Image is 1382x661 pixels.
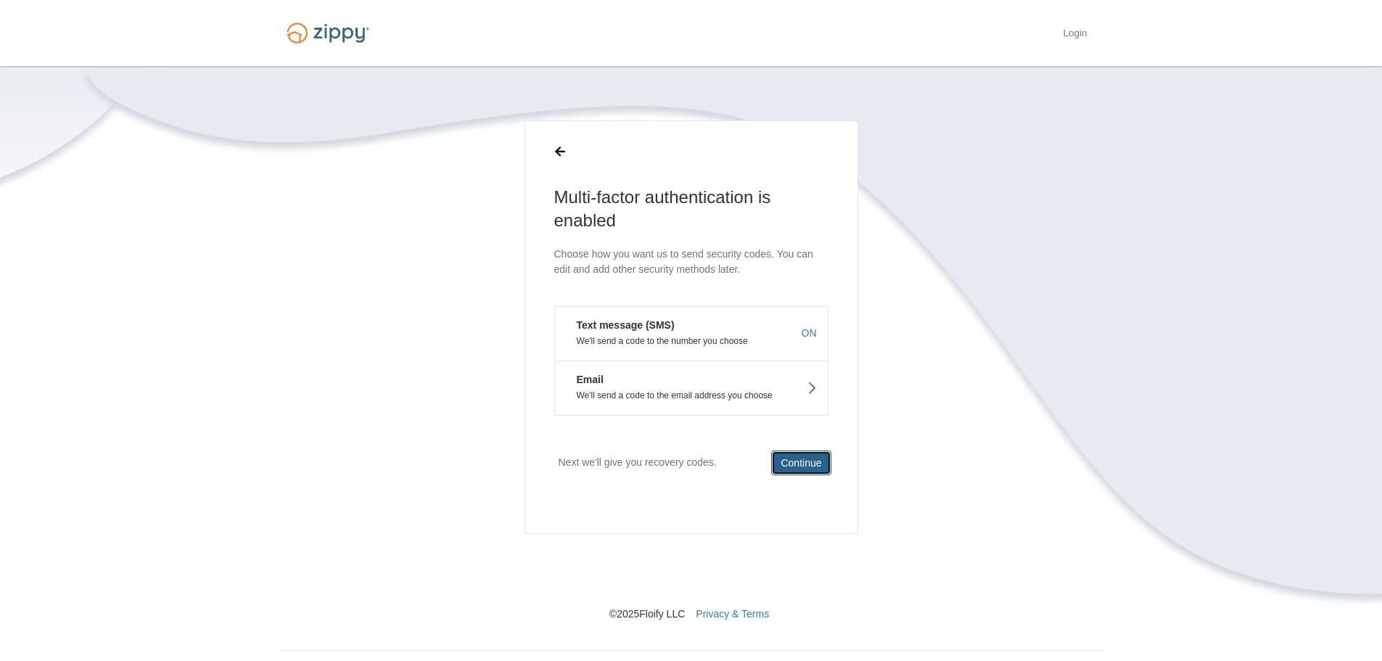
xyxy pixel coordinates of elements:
p: We'll send a code to the email address you choose [566,390,817,401]
span: ON [802,326,817,340]
button: EmailWe'll send a code to the email address you choose [554,361,828,416]
p: Next we'll give you recovery codes. [559,451,717,475]
em: Email [566,372,604,387]
em: Text message (SMS) [566,318,675,332]
h1: Multi-factor authentication is enabled [554,186,828,232]
button: Continue [771,451,831,475]
p: Choose how you want us to send security codes. You can edit and add other security methods later. [554,247,828,277]
a: Privacy & Terms [696,608,769,620]
img: Logo [278,16,378,50]
nav: © 2025 Floify LLC [278,534,1105,621]
a: Login [1063,28,1087,42]
p: We'll send a code to the number you choose [566,336,817,346]
button: Text message (SMS)We'll send a code to the number you chooseON [554,306,828,361]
